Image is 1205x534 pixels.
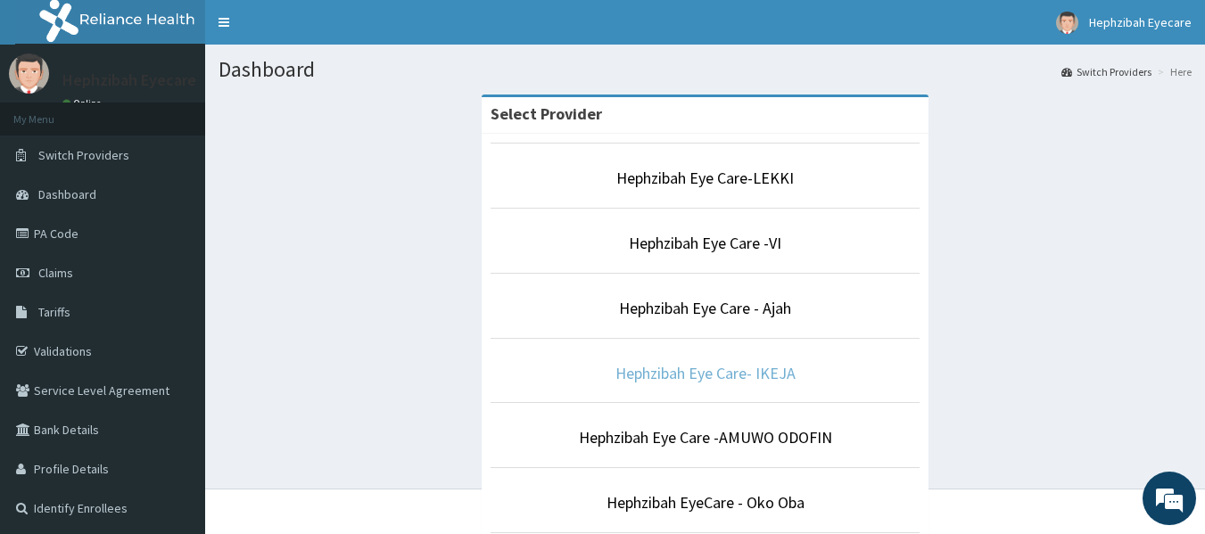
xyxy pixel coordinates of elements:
[1089,14,1192,30] span: Hephzibah Eyecare
[62,97,105,110] a: Online
[9,53,49,94] img: User Image
[62,72,196,88] p: Hephzibah Eyecare
[579,427,832,448] a: Hephzibah Eye Care -AMUWO ODOFIN
[38,265,73,281] span: Claims
[38,186,96,202] span: Dashboard
[38,304,70,320] span: Tariffs
[1153,64,1192,79] li: Here
[616,168,794,188] a: Hephzibah Eye Care-LEKKI
[38,147,129,163] span: Switch Providers
[607,492,805,513] a: Hephzibah EyeCare - Oko Oba
[491,103,602,124] strong: Select Provider
[615,363,796,383] a: Hephzibah Eye Care- IKEJA
[629,233,781,253] a: Hephzibah Eye Care -VI
[1061,64,1151,79] a: Switch Providers
[619,298,791,318] a: Hephzibah Eye Care - Ajah
[219,58,1192,81] h1: Dashboard
[1056,12,1078,34] img: User Image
